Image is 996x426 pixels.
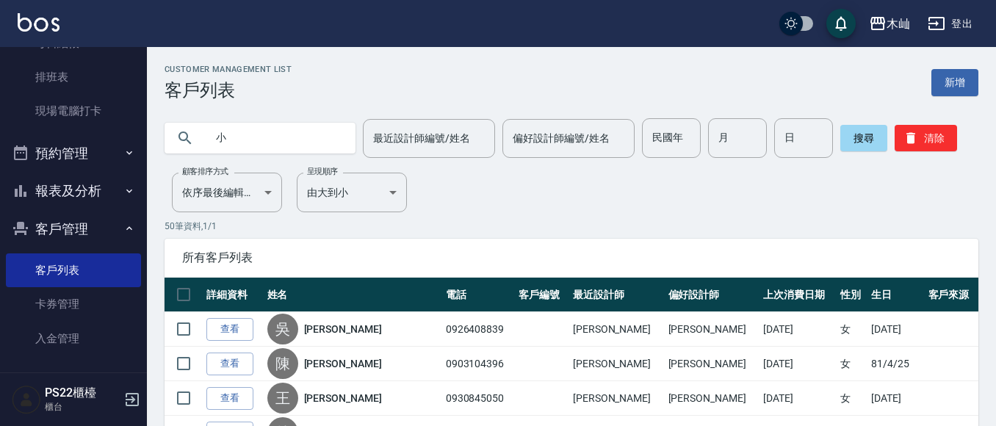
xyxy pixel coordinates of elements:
th: 客戶編號 [515,278,569,312]
td: 0903104396 [442,347,516,381]
th: 偏好設計師 [665,278,760,312]
button: 清除 [895,125,957,151]
td: 女 [837,312,867,347]
button: 預約管理 [6,134,141,173]
h2: Customer Management List [165,65,292,74]
a: 查看 [206,387,253,410]
div: 由大到小 [297,173,407,212]
img: Person [12,385,41,414]
td: [DATE] [759,312,836,347]
a: 卡券管理 [6,287,141,321]
th: 上次消費日期 [759,278,836,312]
a: 入金管理 [6,322,141,355]
a: 查看 [206,318,253,341]
h3: 客戶列表 [165,80,292,101]
div: 木屾 [887,15,910,33]
p: 50 筆資料, 1 / 1 [165,220,978,233]
td: [PERSON_NAME] [569,347,665,381]
p: 櫃台 [45,400,120,414]
input: 搜尋關鍵字 [206,118,344,158]
div: 依序最後編輯時間 [172,173,282,212]
td: 女 [837,347,867,381]
a: 查看 [206,353,253,375]
a: 排班表 [6,60,141,94]
th: 最近設計師 [569,278,665,312]
button: 登出 [922,10,978,37]
td: 81/4/25 [867,347,925,381]
th: 性別 [837,278,867,312]
a: 新增 [931,69,978,96]
h5: PS22櫃檯 [45,386,120,400]
div: 吳 [267,314,298,344]
button: 木屾 [863,9,916,39]
td: 0926408839 [442,312,516,347]
a: 現場電腦打卡 [6,94,141,128]
button: 搜尋 [840,125,887,151]
div: 王 [267,383,298,414]
td: [PERSON_NAME] [665,312,760,347]
td: 女 [837,381,867,416]
td: [PERSON_NAME] [665,347,760,381]
label: 呈現順序 [307,166,338,177]
label: 顧客排序方式 [182,166,228,177]
td: [DATE] [867,312,925,347]
th: 電話 [442,278,516,312]
td: [DATE] [759,347,836,381]
a: 客戶列表 [6,253,141,287]
a: [PERSON_NAME] [304,391,382,405]
button: 員工及薪資 [6,361,141,400]
div: 陳 [267,348,298,379]
img: Logo [18,13,59,32]
td: [PERSON_NAME] [665,381,760,416]
a: [PERSON_NAME] [304,322,382,336]
th: 姓名 [264,278,442,312]
button: 客戶管理 [6,210,141,248]
td: [PERSON_NAME] [569,381,665,416]
td: [DATE] [759,381,836,416]
button: 報表及分析 [6,172,141,210]
a: [PERSON_NAME] [304,356,382,371]
th: 詳細資料 [203,278,264,312]
button: save [826,9,856,38]
td: [DATE] [867,381,925,416]
th: 生日 [867,278,925,312]
td: [PERSON_NAME] [569,312,665,347]
td: 0930845050 [442,381,516,416]
span: 所有客戶列表 [182,250,961,265]
th: 客戶來源 [925,278,978,312]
